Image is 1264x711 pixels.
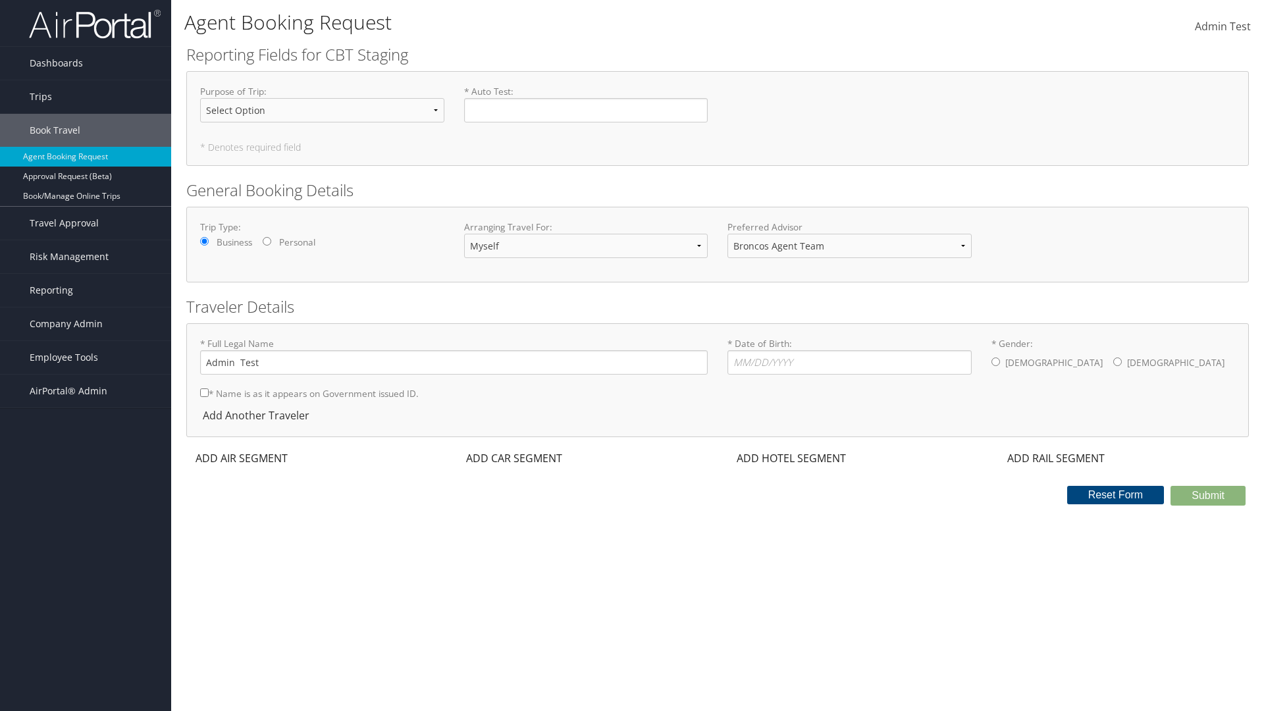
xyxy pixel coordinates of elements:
[200,143,1235,152] h5: * Denotes required field
[727,450,853,466] div: ADD HOTEL SEGMENT
[279,236,315,249] label: Personal
[998,450,1111,466] div: ADD RAIL SEGMENT
[200,98,444,122] select: Purpose of Trip:
[991,357,1000,366] input: * Gender:[DEMOGRAPHIC_DATA][DEMOGRAPHIC_DATA]
[184,9,895,36] h1: Agent Booking Request
[186,179,1249,201] h2: General Booking Details
[186,296,1249,318] h2: Traveler Details
[200,408,316,423] div: Add Another Traveler
[727,350,972,375] input: * Date of Birth:
[1113,357,1122,366] input: * Gender:[DEMOGRAPHIC_DATA][DEMOGRAPHIC_DATA]
[30,274,73,307] span: Reporting
[30,80,52,113] span: Trips
[200,381,419,406] label: * Name is as it appears on Government issued ID.
[457,450,569,466] div: ADD CAR SEGMENT
[1195,7,1251,47] a: Admin Test
[217,236,252,249] label: Business
[464,221,708,234] label: Arranging Travel For:
[727,337,972,375] label: * Date of Birth:
[30,375,107,408] span: AirPortal® Admin
[29,9,161,39] img: airportal-logo.png
[200,337,708,375] label: * Full Legal Name
[186,450,294,466] div: ADD AIR SEGMENT
[200,388,209,397] input: * Name is as it appears on Government issued ID.
[464,85,708,122] label: * Auto Test :
[1195,19,1251,34] span: Admin Test
[200,221,444,234] label: Trip Type:
[727,221,972,234] label: Preferred Advisor
[1171,486,1246,506] button: Submit
[1067,486,1165,504] button: Reset Form
[1127,350,1224,375] label: [DEMOGRAPHIC_DATA]
[200,85,444,133] label: Purpose of Trip :
[464,98,708,122] input: * Auto Test:
[186,43,1249,66] h2: Reporting Fields for CBT Staging
[30,240,109,273] span: Risk Management
[30,307,103,340] span: Company Admin
[991,337,1236,377] label: * Gender:
[30,341,98,374] span: Employee Tools
[30,207,99,240] span: Travel Approval
[30,47,83,80] span: Dashboards
[30,114,80,147] span: Book Travel
[1005,350,1103,375] label: [DEMOGRAPHIC_DATA]
[200,350,708,375] input: * Full Legal Name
